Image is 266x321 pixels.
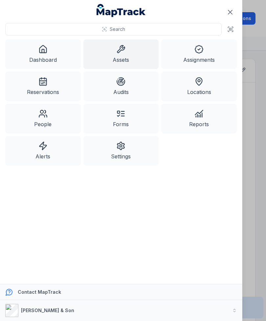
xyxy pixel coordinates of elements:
a: Assets [83,39,159,69]
strong: Contact MapTrack [18,289,61,295]
a: MapTrack [97,4,146,17]
a: People [5,104,81,133]
a: Settings [83,136,159,166]
a: Alerts [5,136,81,166]
button: Search [5,23,222,35]
a: Reservations [5,72,81,101]
a: Dashboard [5,39,81,69]
strong: [PERSON_NAME] & Son [21,308,74,313]
a: Forms [83,104,159,133]
a: Audits [83,72,159,101]
a: Locations [161,72,237,101]
button: Close navigation [223,5,237,19]
a: Reports [161,104,237,133]
span: Search [110,26,125,33]
a: Assignments [161,39,237,69]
